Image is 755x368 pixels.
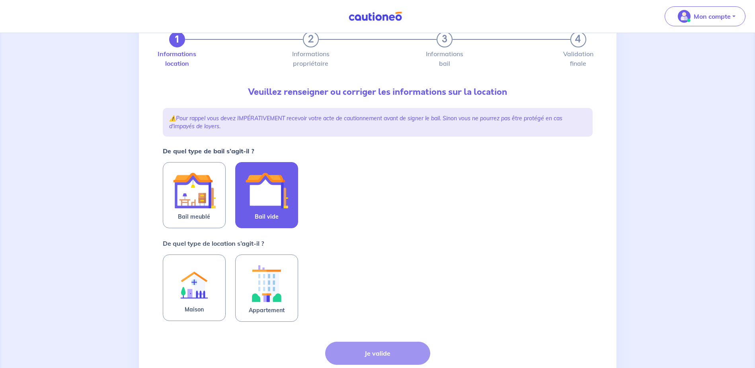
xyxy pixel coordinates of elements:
p: De quel type de location s’agit-il ? [163,239,264,248]
em: Pour rappel vous devez IMPÉRATIVEMENT recevoir votre acte de cautionnement avant de signer le bai... [169,115,562,130]
span: Appartement [249,305,285,315]
img: illu_furnished_lease.svg [173,169,216,212]
span: Maison [185,305,204,314]
label: Informations bail [437,51,453,67]
button: illu_account_valid_menu.svgMon compte [665,6,745,26]
span: Bail meublé [178,212,210,221]
img: illu_account_valid_menu.svg [678,10,691,23]
strong: De quel type de bail s’agit-il ? [163,147,254,155]
button: 1 [169,31,185,47]
p: ⚠️ [169,114,586,130]
img: Cautioneo [345,12,405,22]
label: Informations location [169,51,185,67]
img: illu_rent.svg [173,261,216,305]
span: Bail vide [255,212,279,221]
p: Veuillez renseigner ou corriger les informations sur la location [163,86,593,98]
img: illu_empty_lease.svg [245,169,288,212]
p: Mon compte [694,12,731,21]
label: Validation finale [570,51,586,67]
label: Informations propriétaire [303,51,319,67]
img: illu_apartment.svg [245,261,288,305]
